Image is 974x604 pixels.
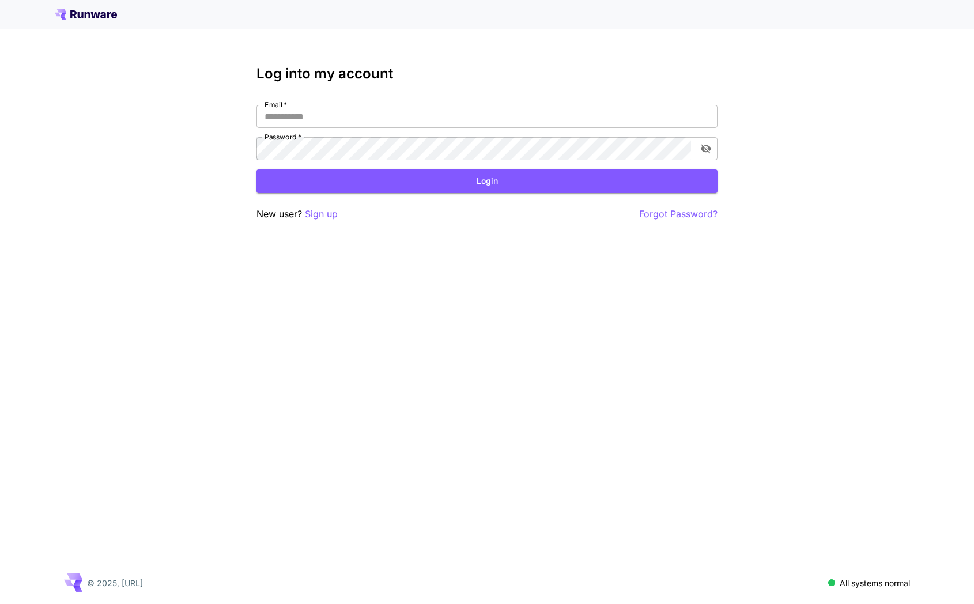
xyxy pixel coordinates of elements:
button: Login [256,169,718,193]
p: All systems normal [840,577,910,589]
label: Password [265,132,301,142]
p: © 2025, [URL] [87,577,143,589]
button: Forgot Password? [639,207,718,221]
h3: Log into my account [256,66,718,82]
label: Email [265,100,287,110]
button: toggle password visibility [696,138,716,159]
p: New user? [256,207,338,221]
button: Sign up [305,207,338,221]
